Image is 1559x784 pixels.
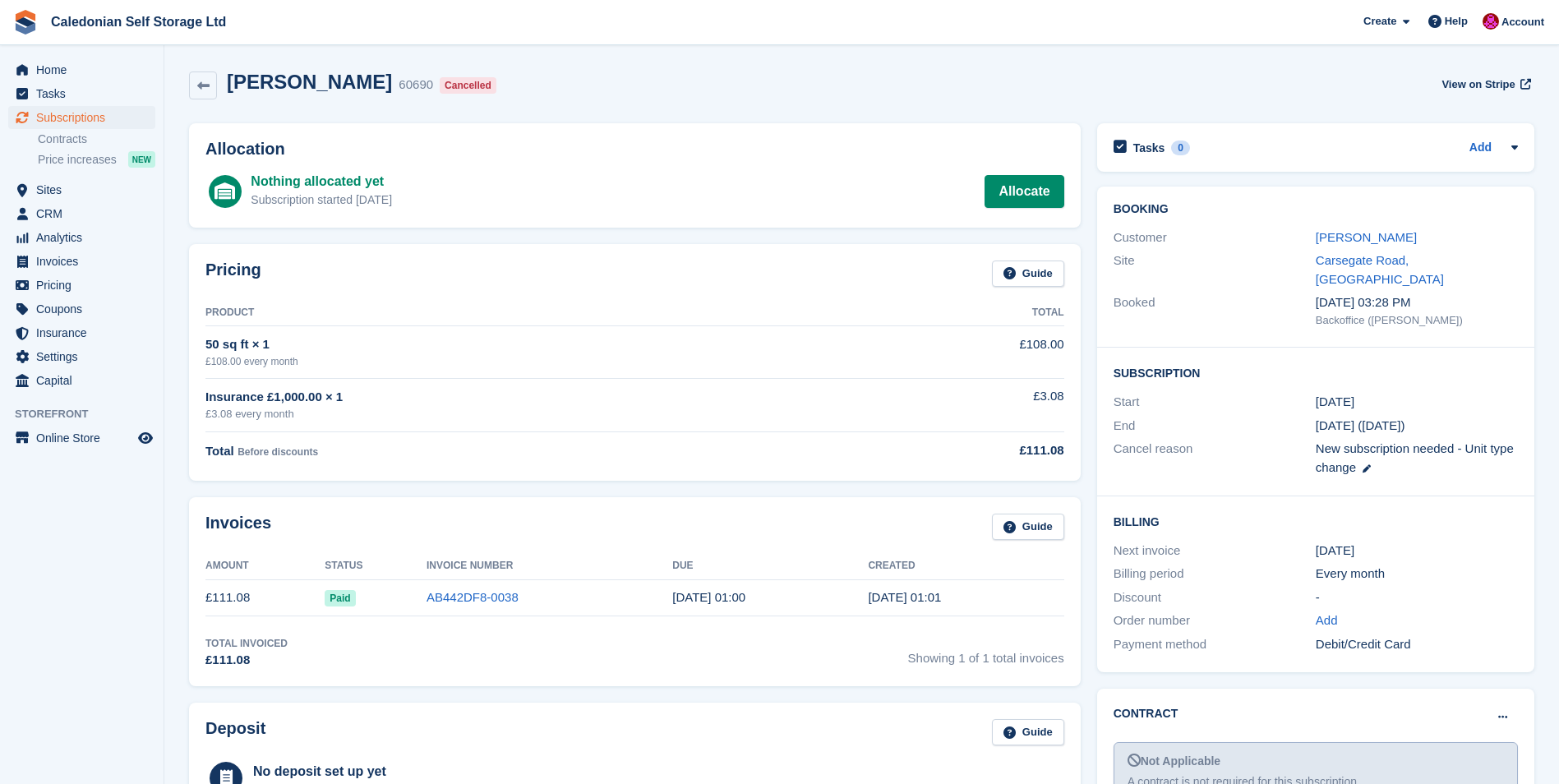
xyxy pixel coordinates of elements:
[38,150,155,168] a: Price increases NEW
[251,191,392,209] div: Subscription started [DATE]
[1316,418,1405,432] span: [DATE] ([DATE])
[399,76,433,95] div: 60690
[205,444,234,458] span: Total
[1469,139,1492,158] a: Add
[36,226,135,249] span: Analytics
[205,514,271,541] h2: Invoices
[868,553,1063,579] th: Created
[13,10,38,35] img: stora-icon-8386f47178a22dfd0bd8f6a31ec36ba5ce8667c1dd55bd0f319d3a0aa187defe.svg
[36,58,135,81] span: Home
[1114,565,1316,583] div: Billing period
[1483,13,1499,30] img: Donald Mathieson
[8,369,155,392] a: menu
[1316,611,1338,630] a: Add
[205,335,854,354] div: 50 sq ft × 1
[36,202,135,225] span: CRM
[325,553,427,579] th: Status
[8,345,155,368] a: menu
[1114,542,1316,560] div: Next invoice
[1114,251,1316,288] div: Site
[1316,635,1518,654] div: Debit/Credit Card
[1114,364,1518,380] h2: Subscription
[1441,76,1515,93] span: View on Stripe
[205,388,854,407] div: Insurance £1,000.00 × 1
[672,553,868,579] th: Due
[1114,293,1316,328] div: Booked
[36,321,135,344] span: Insurance
[1114,611,1316,630] div: Order number
[128,151,155,168] div: NEW
[854,300,1064,326] th: Total
[1114,705,1178,722] h2: Contract
[1363,13,1396,30] span: Create
[1133,141,1165,155] h2: Tasks
[36,106,135,129] span: Subscriptions
[36,369,135,392] span: Capital
[205,719,265,746] h2: Deposit
[854,378,1064,431] td: £3.08
[8,106,155,129] a: menu
[1316,542,1518,560] div: [DATE]
[1316,393,1354,412] time: 2024-12-01 01:00:00 UTC
[8,250,155,273] a: menu
[440,77,496,94] div: Cancelled
[1316,293,1518,312] div: [DATE] 03:28 PM
[908,636,1064,670] span: Showing 1 of 1 total invoices
[205,579,325,616] td: £111.08
[44,8,233,35] a: Caledonian Self Storage Ltd
[1128,753,1504,770] div: Not Applicable
[427,553,672,579] th: Invoice Number
[8,226,155,249] a: menu
[36,274,135,297] span: Pricing
[36,427,135,450] span: Online Store
[992,719,1064,746] a: Guide
[205,636,288,651] div: Total Invoiced
[38,131,155,147] a: Contracts
[205,651,288,670] div: £111.08
[8,202,155,225] a: menu
[238,446,318,458] span: Before discounts
[325,590,355,606] span: Paid
[992,261,1064,288] a: Guide
[205,140,1064,159] h2: Allocation
[1316,312,1518,329] div: Backoffice ([PERSON_NAME])
[8,427,155,450] a: menu
[253,762,592,782] div: No deposit set up yet
[36,178,135,201] span: Sites
[205,406,854,422] div: £3.08 every month
[868,590,941,604] time: 2024-12-01 01:01:04 UTC
[1114,513,1518,529] h2: Billing
[1316,230,1417,244] a: [PERSON_NAME]
[1114,417,1316,436] div: End
[227,71,392,93] h2: [PERSON_NAME]
[1316,565,1518,583] div: Every month
[38,152,117,168] span: Price increases
[1445,13,1468,30] span: Help
[8,82,155,105] a: menu
[36,250,135,273] span: Invoices
[1435,71,1534,98] a: View on Stripe
[1316,588,1518,607] div: -
[1114,635,1316,654] div: Payment method
[1114,393,1316,412] div: Start
[8,178,155,201] a: menu
[15,406,164,422] span: Storefront
[36,297,135,321] span: Coupons
[205,354,854,369] div: £108.00 every month
[8,297,155,321] a: menu
[251,172,392,191] div: Nothing allocated yet
[854,326,1064,378] td: £108.00
[1114,203,1518,216] h2: Booking
[427,590,519,604] a: AB442DF8-0038
[1316,441,1514,474] span: New subscription needed - Unit type change
[8,274,155,297] a: menu
[985,175,1063,208] a: Allocate
[1114,588,1316,607] div: Discount
[8,58,155,81] a: menu
[1501,14,1544,30] span: Account
[992,514,1064,541] a: Guide
[672,590,745,604] time: 2024-12-02 01:00:00 UTC
[36,345,135,368] span: Settings
[205,553,325,579] th: Amount
[1114,440,1316,477] div: Cancel reason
